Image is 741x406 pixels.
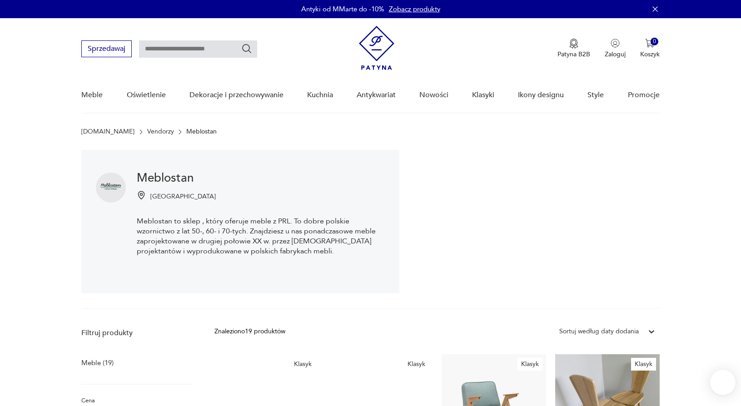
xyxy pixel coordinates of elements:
[81,40,132,57] button: Sprzedawaj
[357,78,396,113] a: Antykwariat
[241,43,252,54] button: Szukaj
[137,216,385,256] p: Meblostan to sklep , który oferuje meble z PRL. To dobre polskie wzornictwo z lat 50-, 60- i 70-t...
[147,128,174,135] a: Vendorzy
[645,39,654,48] img: Ikona koszyka
[472,78,494,113] a: Klasyki
[557,39,590,59] button: Patyna B2B
[640,39,660,59] button: 0Koszyk
[81,128,134,135] a: [DOMAIN_NAME]
[605,50,626,59] p: Zaloguj
[399,150,659,293] img: Meblostan
[651,38,658,45] div: 0
[81,328,193,338] p: Filtruj produkty
[81,46,132,53] a: Sprzedawaj
[307,78,333,113] a: Kuchnia
[189,78,283,113] a: Dekoracje i przechowywanie
[569,39,578,49] img: Ikona medalu
[605,39,626,59] button: Zaloguj
[640,50,660,59] p: Koszyk
[419,78,448,113] a: Nowości
[81,78,103,113] a: Meble
[557,39,590,59] a: Ikona medaluPatyna B2B
[710,370,736,395] iframe: Smartsupp widget button
[301,5,384,14] p: Antyki od MMarte do -10%
[81,356,114,369] a: Meble (19)
[557,50,590,59] p: Patyna B2B
[186,128,217,135] p: Meblostan
[127,78,166,113] a: Oświetlenie
[137,191,146,200] img: Ikonka pinezki mapy
[389,5,440,14] a: Zobacz produkty
[611,39,620,48] img: Ikonka użytkownika
[96,173,126,203] img: Meblostan
[150,192,216,201] p: [GEOGRAPHIC_DATA]
[628,78,660,113] a: Promocje
[587,78,604,113] a: Style
[137,173,385,183] h1: Meblostan
[559,327,639,337] div: Sortuj według daty dodania
[518,78,564,113] a: Ikony designu
[359,26,394,70] img: Patyna - sklep z meblami i dekoracjami vintage
[214,327,285,337] div: Znaleziono 19 produktów
[81,396,193,406] p: Cena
